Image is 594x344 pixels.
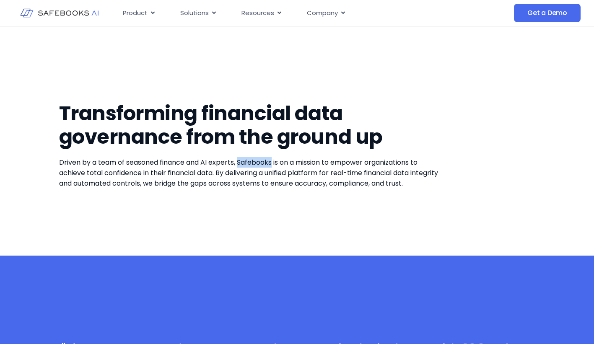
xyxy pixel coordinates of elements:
[59,102,440,149] h1: Transforming financial data governance from the ground up
[59,158,438,188] span: Driven by a team of seasoned finance and AI experts, Safebooks is on a mission to empower organiz...
[180,8,209,18] span: Solutions
[241,8,274,18] span: Resources
[123,8,148,18] span: Product
[116,5,452,21] nav: Menu
[116,5,452,21] div: Menu Toggle
[307,8,338,18] span: Company
[527,9,567,17] span: Get a Demo
[514,4,581,22] a: Get a Demo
